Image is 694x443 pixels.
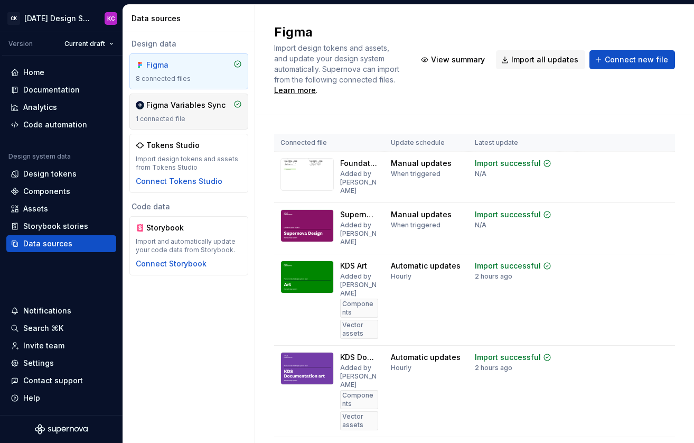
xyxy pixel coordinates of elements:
div: Import design tokens and assets from Tokens Studio [136,155,242,172]
a: Figma8 connected files [129,53,248,89]
div: Import successful [475,158,541,169]
a: Invite team [6,337,116,354]
h2: Figma [274,24,403,41]
div: KDS Documentation art [340,352,378,363]
div: Data sources [23,238,72,249]
div: Analytics [23,102,57,113]
div: Invite team [23,340,64,351]
div: Import successful [475,209,541,220]
div: 8 connected files [136,75,242,83]
svg: Supernova Logo [35,424,88,435]
div: Assets [23,204,48,214]
div: Import and automatically update your code data from Storybook. [136,237,242,254]
th: Update schedule [384,134,468,152]
button: Help [6,390,116,407]
div: Foundations training [340,158,378,169]
div: Contact support [23,375,83,386]
div: CK [7,12,20,25]
div: Tokens Studio [146,140,200,151]
div: Help [23,393,40,403]
div: N/A [475,170,486,178]
a: Analytics [6,99,116,116]
a: Home [6,64,116,81]
a: Tokens StudioImport design tokens and assets from Tokens StudioConnect Tokens Studio [129,134,248,193]
div: Automatic updates [391,261,461,271]
div: 2 hours ago [475,272,512,281]
div: Added by [PERSON_NAME] [340,272,378,298]
a: StorybookImport and automatically update your code data from Storybook.Connect Storybook [129,216,248,275]
div: Added by [PERSON_NAME] [340,221,378,246]
div: Settings [23,358,54,368]
div: Home [23,67,44,78]
button: Import all updates [496,50,585,69]
div: Added by [PERSON_NAME] [340,170,378,195]
div: Import successful [475,352,541,363]
div: 2 hours ago [475,364,512,372]
a: Design tokens [6,165,116,182]
div: Vector assets [340,411,378,430]
div: Vector assets [340,320,378,339]
span: Current draft [64,40,105,48]
div: Design data [129,39,248,49]
div: Connect Tokens Studio [136,176,222,187]
button: Connect Storybook [136,259,207,269]
div: Manual updates [391,209,452,220]
a: Figma Variables Sync1 connected file [129,94,248,130]
div: Design system data [8,152,71,161]
span: Import design tokens and assets, and update your design system automatically. Supernova can impor... [274,43,401,84]
div: Storybook [146,223,197,233]
div: Hourly [391,364,411,372]
a: Data sources [6,235,116,252]
div: N/A [475,221,486,229]
div: Manual updates [391,158,452,169]
div: Code data [129,201,248,212]
span: . [274,76,397,95]
a: Storybook stories [6,218,116,235]
a: Documentation [6,81,116,98]
th: Latest update [468,134,559,152]
div: Version [8,40,33,48]
div: Code automation [23,119,87,130]
div: KDS Art [340,261,367,271]
div: When triggered [391,170,440,178]
button: CK[DATE] Design SystemKC [2,7,120,30]
div: 1 connected file [136,115,242,123]
button: Notifications [6,302,116,319]
div: Documentation [23,85,80,95]
a: Settings [6,355,116,372]
button: Connect new file [589,50,675,69]
th: Connected file [274,134,384,152]
div: Search ⌘K [23,323,63,334]
div: Import successful [475,261,541,271]
div: Hourly [391,272,411,281]
button: Current draft [60,36,118,51]
button: Contact support [6,372,116,389]
span: View summary [431,54,485,65]
button: Search ⌘K [6,320,116,337]
div: Components [23,186,70,197]
div: Added by [PERSON_NAME] [340,364,378,389]
button: View summary [416,50,492,69]
div: Components [340,299,378,318]
a: Learn more [274,85,316,96]
div: KC [107,14,115,23]
a: Components [6,183,116,200]
div: Data sources [132,13,250,24]
span: Import all updates [511,54,578,65]
div: Automatic updates [391,352,461,363]
div: When triggered [391,221,440,229]
div: Figma [146,60,197,70]
a: Assets [6,200,116,217]
div: Notifications [23,306,71,316]
div: Storybook stories [23,221,88,232]
div: Figma Variables Sync [146,100,226,110]
div: Design tokens [23,169,77,179]
div: Supernova Design [340,209,378,220]
span: Connect new file [605,54,668,65]
a: Code automation [6,116,116,133]
div: [DATE] Design System [24,13,92,24]
div: Components [340,390,378,409]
